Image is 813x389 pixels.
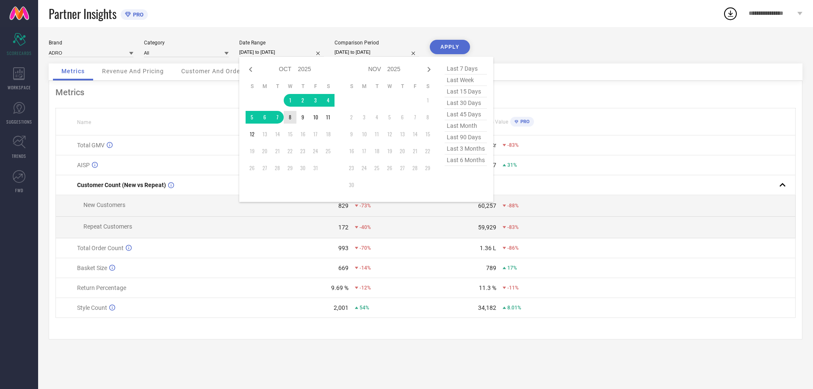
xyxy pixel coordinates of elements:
[284,145,296,157] td: Wed Oct 22 2025
[396,83,409,90] th: Thursday
[383,111,396,124] td: Wed Nov 05 2025
[421,83,434,90] th: Saturday
[358,111,371,124] td: Mon Nov 03 2025
[258,128,271,141] td: Mon Oct 13 2025
[258,145,271,157] td: Mon Oct 20 2025
[409,128,421,141] td: Fri Nov 14 2025
[445,74,487,86] span: last week
[61,68,85,74] span: Metrics
[309,83,322,90] th: Friday
[271,145,284,157] td: Tue Oct 21 2025
[371,145,383,157] td: Tue Nov 18 2025
[271,128,284,141] td: Tue Oct 14 2025
[271,111,284,124] td: Tue Oct 07 2025
[331,284,348,291] div: 9.69 %
[309,145,322,157] td: Fri Oct 24 2025
[480,245,496,251] div: 1.36 L
[131,11,144,18] span: PRO
[77,142,105,149] span: Total GMV
[246,64,256,74] div: Previous month
[284,94,296,107] td: Wed Oct 01 2025
[296,94,309,107] td: Thu Oct 02 2025
[12,153,26,159] span: TRENDS
[478,202,496,209] div: 60,257
[239,48,324,57] input: Select date range
[77,265,107,271] span: Basket Size
[383,162,396,174] td: Wed Nov 26 2025
[445,63,487,74] span: last 7 days
[479,284,496,291] div: 11.3 %
[345,128,358,141] td: Sun Nov 09 2025
[83,223,132,230] span: Repeat Customers
[6,119,32,125] span: SUGGESTIONS
[144,40,229,46] div: Category
[345,111,358,124] td: Sun Nov 02 2025
[430,40,470,54] button: APPLY
[445,120,487,132] span: last month
[284,128,296,141] td: Wed Oct 15 2025
[309,111,322,124] td: Fri Oct 10 2025
[396,162,409,174] td: Thu Nov 27 2025
[334,304,348,311] div: 2,001
[284,83,296,90] th: Wednesday
[383,83,396,90] th: Wednesday
[258,162,271,174] td: Mon Oct 27 2025
[409,162,421,174] td: Fri Nov 28 2025
[421,128,434,141] td: Sat Nov 15 2025
[77,162,90,168] span: AISP
[371,83,383,90] th: Tuesday
[445,97,487,109] span: last 30 days
[409,145,421,157] td: Fri Nov 21 2025
[486,265,496,271] div: 789
[322,111,335,124] td: Sat Oct 11 2025
[507,265,517,271] span: 17%
[445,143,487,154] span: last 3 months
[345,145,358,157] td: Sun Nov 16 2025
[338,224,348,231] div: 172
[246,111,258,124] td: Sun Oct 05 2025
[507,285,519,291] span: -11%
[507,224,519,230] span: -83%
[246,128,258,141] td: Sun Oct 12 2025
[518,119,530,124] span: PRO
[507,203,519,209] span: -88%
[309,162,322,174] td: Fri Oct 31 2025
[296,145,309,157] td: Thu Oct 23 2025
[335,40,419,46] div: Comparison Period
[296,111,309,124] td: Thu Oct 09 2025
[421,162,434,174] td: Sat Nov 29 2025
[396,111,409,124] td: Thu Nov 06 2025
[77,284,126,291] span: Return Percentage
[507,162,517,168] span: 31%
[55,87,796,97] div: Metrics
[15,187,23,193] span: FWD
[181,68,246,74] span: Customer And Orders
[359,224,371,230] span: -40%
[345,83,358,90] th: Sunday
[359,245,371,251] span: -70%
[322,83,335,90] th: Saturday
[246,162,258,174] td: Sun Oct 26 2025
[49,40,133,46] div: Brand
[371,111,383,124] td: Tue Nov 04 2025
[396,145,409,157] td: Thu Nov 20 2025
[359,265,371,271] span: -14%
[271,83,284,90] th: Tuesday
[445,132,487,143] span: last 90 days
[246,145,258,157] td: Sun Oct 19 2025
[7,50,32,56] span: SCORECARDS
[371,128,383,141] td: Tue Nov 11 2025
[284,111,296,124] td: Wed Oct 08 2025
[424,64,434,74] div: Next month
[507,305,521,311] span: 8.01%
[338,202,348,209] div: 829
[358,162,371,174] td: Mon Nov 24 2025
[359,305,369,311] span: 54%
[409,111,421,124] td: Fri Nov 07 2025
[284,162,296,174] td: Wed Oct 29 2025
[322,145,335,157] td: Sat Oct 25 2025
[383,145,396,157] td: Wed Nov 19 2025
[507,245,519,251] span: -86%
[445,109,487,120] span: last 45 days
[421,111,434,124] td: Sat Nov 08 2025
